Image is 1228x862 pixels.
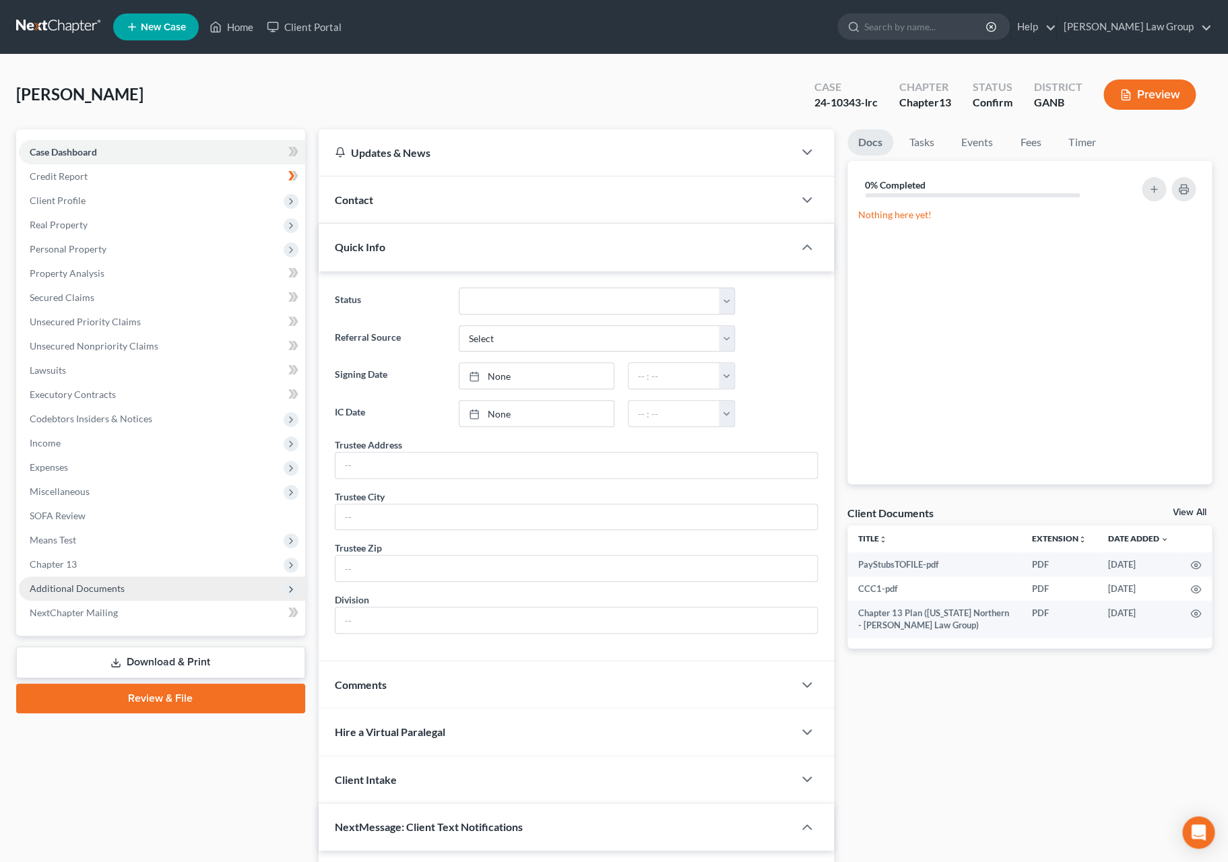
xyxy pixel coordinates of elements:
[328,362,452,389] label: Signing Date
[335,240,385,253] span: Quick Info
[19,164,305,189] a: Credit Report
[1021,576,1097,601] td: PDF
[30,219,88,230] span: Real Property
[30,583,125,594] span: Additional Documents
[1108,533,1169,543] a: Date Added expand_more
[628,401,719,426] input: -- : --
[30,558,77,570] span: Chapter 13
[30,267,104,279] span: Property Analysis
[938,96,950,108] span: 13
[335,820,523,833] span: NextMessage: Client Text Notifications
[30,316,141,327] span: Unsecured Priority Claims
[30,607,118,618] span: NextChapter Mailing
[1009,129,1052,156] a: Fees
[972,95,1012,110] div: Confirm
[19,601,305,625] a: NextChapter Mailing
[1058,129,1106,156] a: Timer
[30,364,66,376] span: Lawsuits
[19,358,305,383] a: Lawsuits
[19,504,305,528] a: SOFA Review
[1097,552,1179,576] td: [DATE]
[335,453,817,478] input: --
[30,510,86,521] span: SOFA Review
[30,170,88,182] span: Credit Report
[972,79,1012,95] div: Status
[141,22,186,32] span: New Case
[335,678,387,691] span: Comments
[335,145,777,160] div: Updates & News
[19,140,305,164] a: Case Dashboard
[858,208,1201,222] p: Nothing here yet!
[30,413,152,424] span: Codebtors Insiders & Notices
[459,363,614,389] a: None
[19,310,305,334] a: Unsecured Priority Claims
[335,504,817,530] input: --
[847,576,1021,601] td: CCC1-pdf
[1161,535,1169,543] i: expand_more
[328,325,452,352] label: Referral Source
[1032,533,1087,543] a: Extensionunfold_more
[865,179,926,191] strong: 0% Completed
[1010,15,1056,39] a: Help
[899,129,945,156] a: Tasks
[1021,552,1097,576] td: PDF
[335,490,385,504] div: Trustee City
[30,146,97,158] span: Case Dashboard
[864,14,988,39] input: Search by name...
[30,486,90,497] span: Miscellaneous
[260,15,348,39] a: Client Portal
[16,646,305,678] a: Download & Print
[847,601,1021,638] td: Chapter 13 Plan ([US_STATE] Northern - [PERSON_NAME] Law Group)
[1033,95,1082,110] div: GANB
[1182,816,1215,849] div: Open Intercom Messenger
[335,593,369,607] div: Division
[16,84,143,104] span: [PERSON_NAME]
[335,607,817,633] input: --
[30,195,86,206] span: Client Profile
[1021,601,1097,638] td: PDF
[814,79,877,95] div: Case
[847,552,1021,576] td: PayStubsTOFILE-pdf
[30,534,76,545] span: Means Test
[19,334,305,358] a: Unsecured Nonpriority Claims
[847,129,893,156] a: Docs
[858,533,887,543] a: Titleunfold_more
[335,725,445,738] span: Hire a Virtual Paralegal
[30,340,158,352] span: Unsecured Nonpriority Claims
[899,79,950,95] div: Chapter
[19,261,305,286] a: Property Analysis
[899,95,950,110] div: Chapter
[19,286,305,310] a: Secured Claims
[30,389,116,400] span: Executory Contracts
[1097,601,1179,638] td: [DATE]
[30,461,68,473] span: Expenses
[335,438,402,452] div: Trustee Address
[1078,535,1087,543] i: unfold_more
[847,506,934,520] div: Client Documents
[335,193,373,206] span: Contact
[1173,508,1206,517] a: View All
[30,292,94,303] span: Secured Claims
[1057,15,1211,39] a: [PERSON_NAME] Law Group
[335,773,397,786] span: Client Intake
[335,556,817,581] input: --
[459,401,614,426] a: None
[950,129,1004,156] a: Events
[1097,576,1179,601] td: [DATE]
[30,243,106,255] span: Personal Property
[628,363,719,389] input: -- : --
[203,15,260,39] a: Home
[1103,79,1196,110] button: Preview
[335,541,382,555] div: Trustee Zip
[16,684,305,713] a: Review & File
[19,383,305,407] a: Executory Contracts
[328,288,452,314] label: Status
[328,400,452,427] label: IC Date
[30,437,61,449] span: Income
[814,95,877,110] div: 24-10343-lrc
[1033,79,1082,95] div: District
[879,535,887,543] i: unfold_more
